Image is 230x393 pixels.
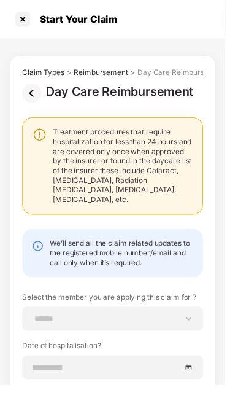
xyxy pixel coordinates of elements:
[23,348,207,363] label: Date of hospitalisation?
[75,69,131,79] div: Reimbursement
[51,244,197,273] div: We’ll send all the claim related updates to the registered mobile number/email and call only when...
[23,298,207,313] label: Select the member you are applying this claim for ?
[47,85,202,101] div: Day Care Reimbursement
[133,69,138,79] div: >
[33,130,48,145] img: svg+xml;base64,PHN2ZyBpZD0iV2FybmluZ18tXzI0eDI0IiBkYXRhLW5hbWU9Ildhcm5pbmcgLSAyNHgyNCIgeG1sbnM9Im...
[33,245,45,257] img: svg+xml;base64,PHN2ZyBpZD0iSW5mby0yMHgyMCIgeG1sbnM9Imh0dHA6Ly93d3cudzMub3JnLzIwMDAvc3ZnIiB3aWR0aD...
[23,69,66,79] div: Claim Types
[68,69,73,79] div: >
[33,14,120,26] div: Start Your Claim
[23,85,47,105] img: svg+xml;base64,PHN2ZyBpZD0iUHJldi0zMngzMiIgeG1sbnM9Imh0dHA6Ly93d3cudzMub3JnLzIwMDAvc3ZnIiB3aWR0aD...
[54,130,197,209] div: Treatment procedures that require hospitalization for less than 24 hours and are covered only onc...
